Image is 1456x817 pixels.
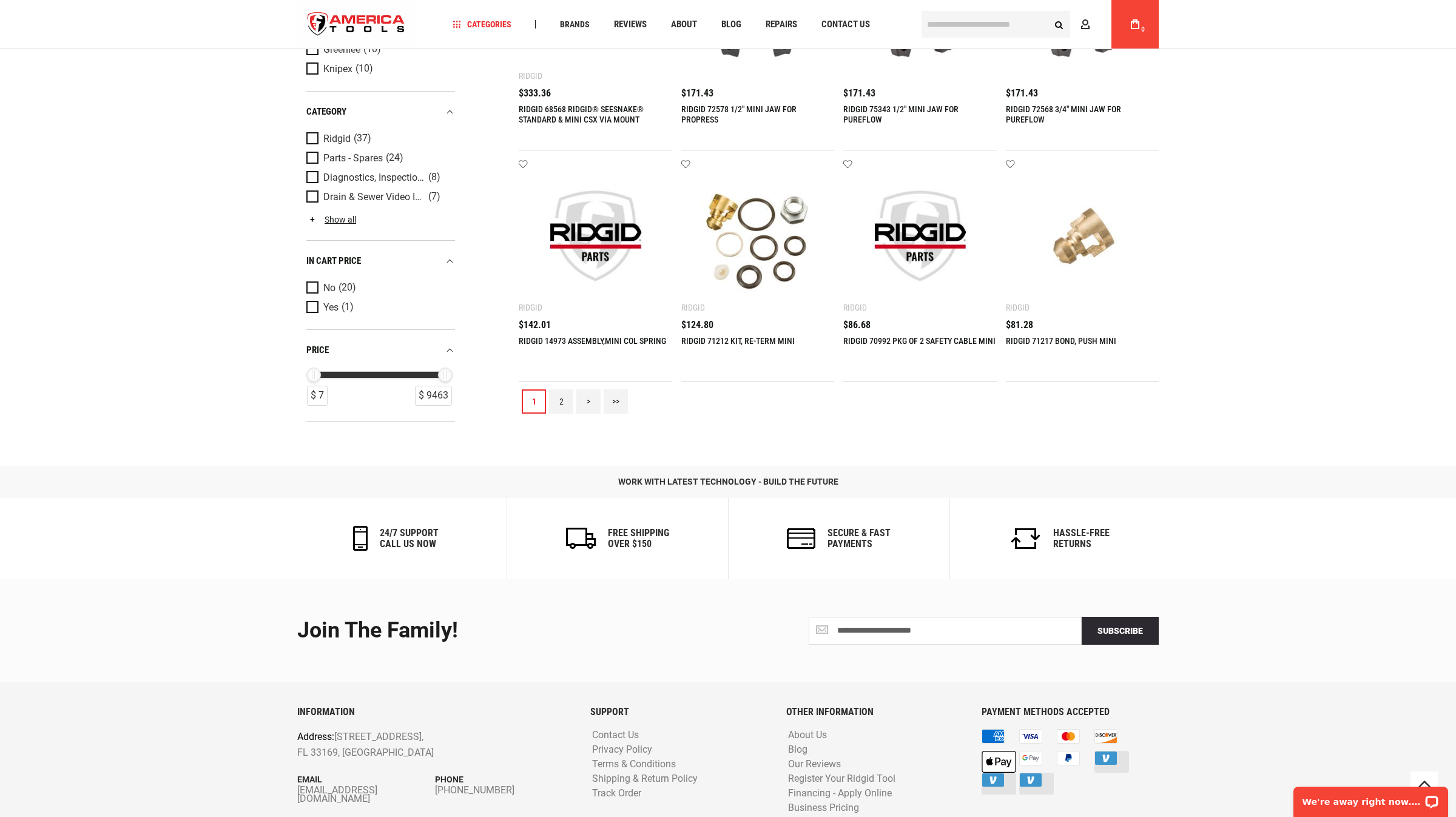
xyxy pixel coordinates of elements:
span: Greenlee [323,44,360,55]
a: Blog [716,16,747,33]
a: Our Reviews [785,759,844,770]
span: $142.01 [519,320,551,330]
a: About [666,16,703,33]
span: Repairs [766,20,797,29]
img: RIDGID 71217 BOND, PUSH MINI [1018,172,1147,301]
span: Parts - Spares [323,152,383,163]
span: (20) [339,283,356,293]
a: RIDGID 75343 1/2" MINI JAW FOR PUREFLOW [843,104,959,124]
a: Knipex (10) [306,62,452,75]
a: Reviews [608,16,652,33]
a: Yes (1) [306,300,452,314]
a: Greenlee (10) [306,42,452,56]
a: No (20) [306,281,452,294]
span: (10) [356,64,373,74]
a: RIDGID 72568 3/4" MINI JAW FOR PUREFLOW [1006,104,1121,124]
a: Terms & Conditions [589,759,679,770]
span: (7) [428,192,440,202]
a: RIDGID 71217 BOND, PUSH MINI [1006,336,1116,346]
a: Repairs [760,16,803,33]
a: Shipping & Return Policy [589,773,701,785]
span: $333.36 [519,89,551,98]
a: Brands [554,16,595,33]
span: Yes [323,301,339,312]
a: Diagnostics, Inspection & Locating (8) [306,170,452,184]
span: (37) [354,133,371,144]
img: RIDGID 71212 KIT, RE-TERM MINI [693,172,823,301]
h6: OTHER INFORMATION [786,707,963,718]
a: About Us [785,730,830,741]
span: Brands [560,20,590,29]
a: Parts - Spares (24) [306,151,452,164]
a: Financing - Apply Online [785,788,895,799]
a: Contact Us [589,730,642,741]
a: > [576,389,601,414]
span: Blog [721,20,741,29]
span: $171.43 [843,89,875,98]
a: Register Your Ridgid Tool [785,773,898,785]
button: Subscribe [1082,617,1159,645]
h6: secure & fast payments [827,528,891,549]
span: $171.43 [681,89,713,98]
p: Phone [435,773,573,786]
p: [STREET_ADDRESS], FL 33169, [GEOGRAPHIC_DATA] [297,729,517,760]
span: $124.80 [681,320,713,330]
a: RIDGID 14973 ASSEMBLY,MINI COL SPRING [519,336,666,346]
span: Contact Us [821,20,870,29]
p: Email [297,773,435,786]
h6: SUPPORT [590,707,767,718]
span: Address: [297,731,334,742]
span: $171.43 [1006,89,1038,98]
div: Ridgid [519,303,542,312]
span: (24) [386,153,403,163]
a: Blog [785,744,811,756]
h6: 24/7 support call us now [380,528,439,549]
a: Track Order [589,788,644,799]
span: Ridgid [323,133,351,144]
span: Reviews [614,20,647,29]
div: Ridgid [519,71,542,81]
a: RIDGID 70992 PKG OF 2 SAFETY CABLE MINI [843,336,996,346]
button: Search [1047,13,1070,36]
a: 2 [549,389,573,414]
div: Ridgid [1006,303,1030,312]
div: price [306,341,455,358]
img: America Tools [297,2,415,47]
div: $ 7 [307,386,328,406]
a: RIDGID 72578 1/2" MINI JAW FOR PROPRESS [681,104,797,124]
span: (8) [428,172,440,183]
h6: INFORMATION [297,707,572,718]
h6: PAYMENT METHODS ACCEPTED [982,707,1159,718]
a: Contact Us [816,16,875,33]
a: RIDGID 71212 KIT, RE-TERM MINI [681,336,795,346]
div: Join the Family! [297,619,719,643]
span: About [671,20,697,29]
h6: Hassle-Free Returns [1053,528,1110,549]
iframe: LiveChat chat widget [1286,779,1456,817]
span: 0 [1141,26,1145,33]
a: store logo [297,2,415,47]
span: Diagnostics, Inspection & Locating [323,172,425,183]
span: (1) [342,302,354,312]
span: Drain & Sewer Video Inspection [323,191,425,202]
a: Ridgid (37) [306,132,452,145]
span: Subscribe [1097,626,1143,636]
a: 1 [522,389,546,414]
span: Knipex [323,63,352,74]
a: [EMAIL_ADDRESS][DOMAIN_NAME] [297,786,435,803]
img: RIDGID 14973 ASSEMBLY,MINI COL SPRING [531,172,660,301]
div: Ridgid [843,303,867,312]
div: Ridgid [681,303,705,312]
a: Categories [448,16,517,33]
a: [PHONE_NUMBER] [435,786,573,795]
a: Privacy Policy [589,744,655,756]
div: category [306,103,455,119]
a: RIDGID 68568 RIDGID® SEESNAKE® STANDARD & MINI CSX VIA MOUNT [519,104,644,124]
div: In cart price [306,252,455,269]
span: No [323,282,335,293]
a: >> [604,389,628,414]
span: (10) [363,44,381,55]
h6: Free Shipping Over $150 [608,528,669,549]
